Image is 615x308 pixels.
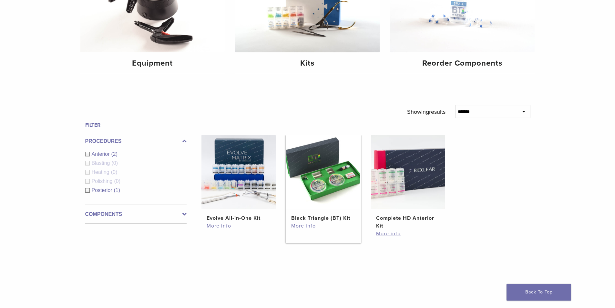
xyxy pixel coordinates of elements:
[114,187,120,193] span: (1)
[376,230,440,238] a: More info
[291,214,355,222] h2: Black Triangle (BT) Kit
[111,169,118,175] span: (0)
[286,135,360,209] img: Black Triangle (BT) Kit
[85,121,187,129] h4: Filter
[507,284,571,301] a: Back To Top
[201,135,276,222] a: Evolve All-in-One KitEvolve All-in-One Kit
[376,214,440,230] h2: Complete HD Anterior Kit
[85,137,187,145] label: Procedures
[395,58,529,69] h4: Reorder Components
[201,135,276,209] img: Evolve All-in-One Kit
[92,187,114,193] span: Posterior
[92,160,112,166] span: Blasting
[207,222,271,230] a: More info
[92,178,114,184] span: Polishing
[85,210,187,218] label: Components
[286,135,361,222] a: Black Triangle (BT) KitBlack Triangle (BT) Kit
[240,58,374,69] h4: Kits
[92,169,111,175] span: Heating
[207,214,271,222] h2: Evolve All-in-One Kit
[371,135,446,230] a: Complete HD Anterior KitComplete HD Anterior Kit
[111,160,118,166] span: (0)
[86,58,220,69] h4: Equipment
[111,151,118,157] span: (2)
[291,222,355,230] a: More info
[371,135,445,209] img: Complete HD Anterior Kit
[407,105,446,119] p: Showing results
[114,178,120,184] span: (0)
[92,151,111,157] span: Anterior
